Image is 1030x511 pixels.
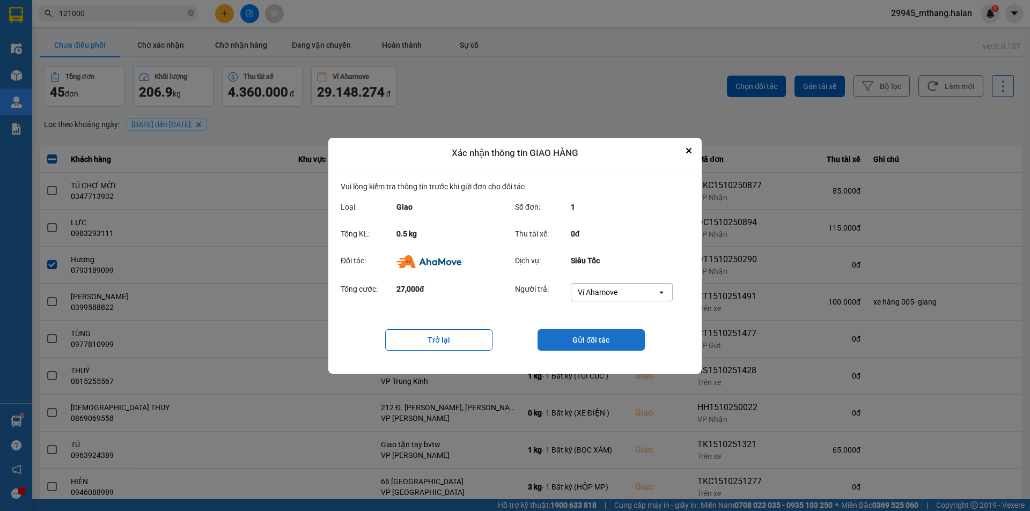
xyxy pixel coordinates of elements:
div: 27,000đ [396,283,505,301]
div: Thu tài xế: [515,228,571,240]
div: Loại: [341,201,396,213]
button: Gửi đối tác [538,329,645,351]
div: 1 [571,201,679,213]
div: dialog [328,138,702,374]
div: Người trả: [515,283,571,301]
button: Trở lại [385,329,492,351]
button: Close [682,144,695,157]
div: Dịch vụ: [515,255,571,268]
div: 0.5 kg [396,228,505,240]
div: 0đ [571,228,679,240]
div: Đối tác: [341,255,396,268]
div: Tổng cước: [341,283,396,301]
div: Vui lòng kiểm tra thông tin trước khi gửi đơn cho đối tác [341,181,689,197]
div: Siêu Tốc [571,255,679,268]
div: Xác nhận thông tin GIAO HÀNG [328,138,702,169]
img: Ahamove [396,255,461,268]
div: Tổng KL: [341,228,396,240]
div: Số đơn: [515,201,571,213]
div: Giao [396,201,505,213]
svg: open [657,288,666,297]
div: Ví Ahamove [578,287,617,298]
